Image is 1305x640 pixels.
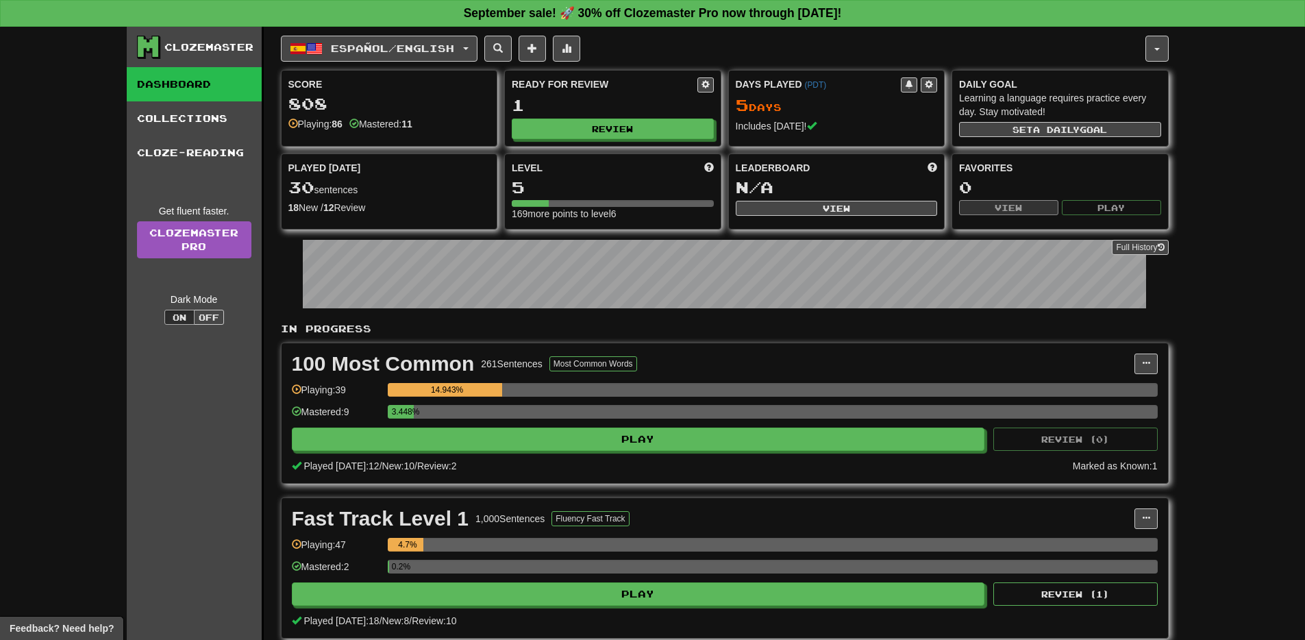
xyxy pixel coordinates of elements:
p: In Progress [281,322,1169,336]
div: Day s [736,97,938,114]
a: (PDT) [804,80,826,90]
span: N/A [736,177,773,197]
div: 169 more points to level 6 [512,207,714,221]
button: Full History [1112,240,1168,255]
span: Score more points to level up [704,161,714,175]
div: 4.7% [392,538,424,552]
div: 14.943% [392,383,503,397]
span: Played [DATE]: 12 [303,460,379,471]
div: Playing: 39 [292,383,381,406]
button: Español/English [281,36,477,62]
span: Leaderboard [736,161,810,175]
span: 30 [288,177,314,197]
strong: 86 [332,119,343,130]
button: Review [512,119,714,139]
div: 808 [288,95,490,112]
span: / [380,615,382,626]
span: New: 8 [382,615,410,626]
div: Ready for Review [512,77,697,91]
span: Review: 10 [412,615,456,626]
div: Fast Track Level 1 [292,508,469,529]
span: Review: 2 [417,460,457,471]
div: Playing: 47 [292,538,381,561]
div: Daily Goal [959,77,1161,91]
span: Level [512,161,543,175]
div: 3.448% [392,405,414,419]
button: Fluency Fast Track [551,511,629,526]
div: sentences [288,179,490,197]
button: Most Common Words [549,356,637,371]
div: 5 [512,179,714,196]
button: On [164,310,195,325]
div: Mastered: [349,117,412,131]
button: View [736,201,938,216]
div: Clozemaster [164,40,253,54]
div: 1 [512,97,714,114]
span: Played [DATE] [288,161,361,175]
button: Seta dailygoal [959,122,1161,137]
div: Mastered: 9 [292,405,381,428]
div: 261 Sentences [481,357,543,371]
button: Add sentence to collection [519,36,546,62]
div: Days Played [736,77,902,91]
span: / [380,460,382,471]
span: a daily [1033,125,1080,134]
button: View [959,200,1058,215]
button: Play [292,428,985,451]
div: Mastered: 2 [292,560,381,582]
div: 100 Most Common [292,354,475,374]
span: / [409,615,412,626]
a: Cloze-Reading [127,136,262,170]
button: Search sentences [484,36,512,62]
span: Español / English [331,42,454,54]
strong: 11 [401,119,412,130]
div: Learning a language requires practice every day. Stay motivated! [959,91,1161,119]
strong: 12 [323,202,334,213]
button: Play [1062,200,1161,215]
strong: 18 [288,202,299,213]
span: Open feedback widget [10,621,114,635]
div: 1,000 Sentences [475,512,545,526]
div: Favorites [959,161,1161,175]
div: Includes [DATE]! [736,119,938,133]
button: Review (0) [993,428,1158,451]
div: Marked as Known: 1 [1073,459,1158,473]
strong: September sale! 🚀 30% off Clozemaster Pro now through [DATE]! [464,6,842,20]
span: New: 10 [382,460,414,471]
button: Review (1) [993,582,1158,606]
div: Playing: [288,117,343,131]
div: 0 [959,179,1161,196]
a: Collections [127,101,262,136]
span: This week in points, UTC [928,161,937,175]
button: Off [194,310,224,325]
span: Played [DATE]: 18 [303,615,379,626]
span: 5 [736,95,749,114]
div: Get fluent faster. [137,204,251,218]
a: ClozemasterPro [137,221,251,258]
button: Play [292,582,985,606]
div: Dark Mode [137,293,251,306]
span: / [414,460,417,471]
div: Score [288,77,490,91]
a: Dashboard [127,67,262,101]
button: More stats [553,36,580,62]
div: New / Review [288,201,490,214]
